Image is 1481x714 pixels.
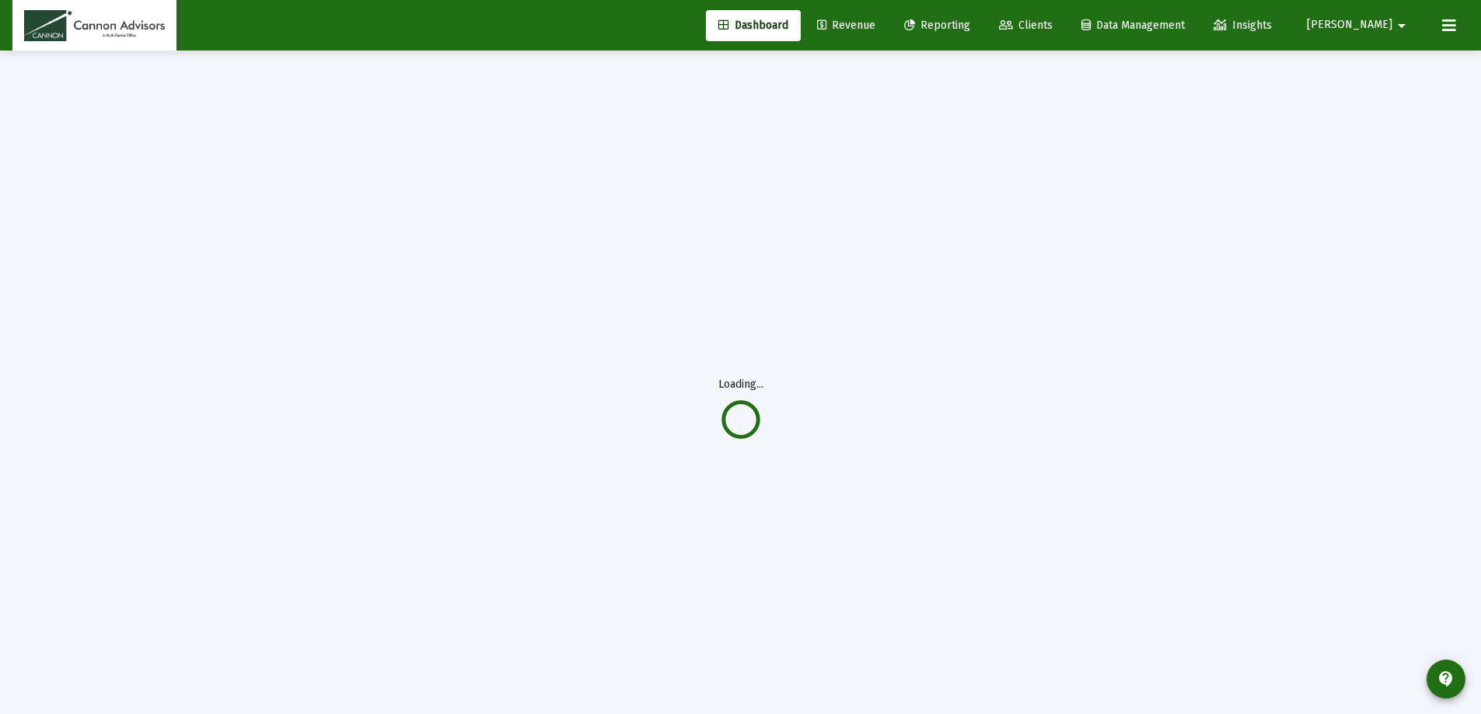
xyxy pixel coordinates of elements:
a: Insights [1201,10,1284,41]
mat-icon: arrow_drop_down [1392,10,1411,41]
span: Reporting [904,19,970,32]
button: [PERSON_NAME] [1288,9,1430,40]
span: Data Management [1081,19,1185,32]
a: Clients [987,10,1065,41]
span: Insights [1214,19,1272,32]
span: Clients [999,19,1053,32]
img: Dashboard [24,10,165,41]
span: [PERSON_NAME] [1307,19,1392,32]
mat-icon: contact_support [1437,670,1455,688]
span: Revenue [817,19,875,32]
a: Data Management [1069,10,1197,41]
a: Reporting [892,10,983,41]
a: Revenue [805,10,888,41]
a: Dashboard [706,10,801,41]
span: Dashboard [718,19,788,32]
